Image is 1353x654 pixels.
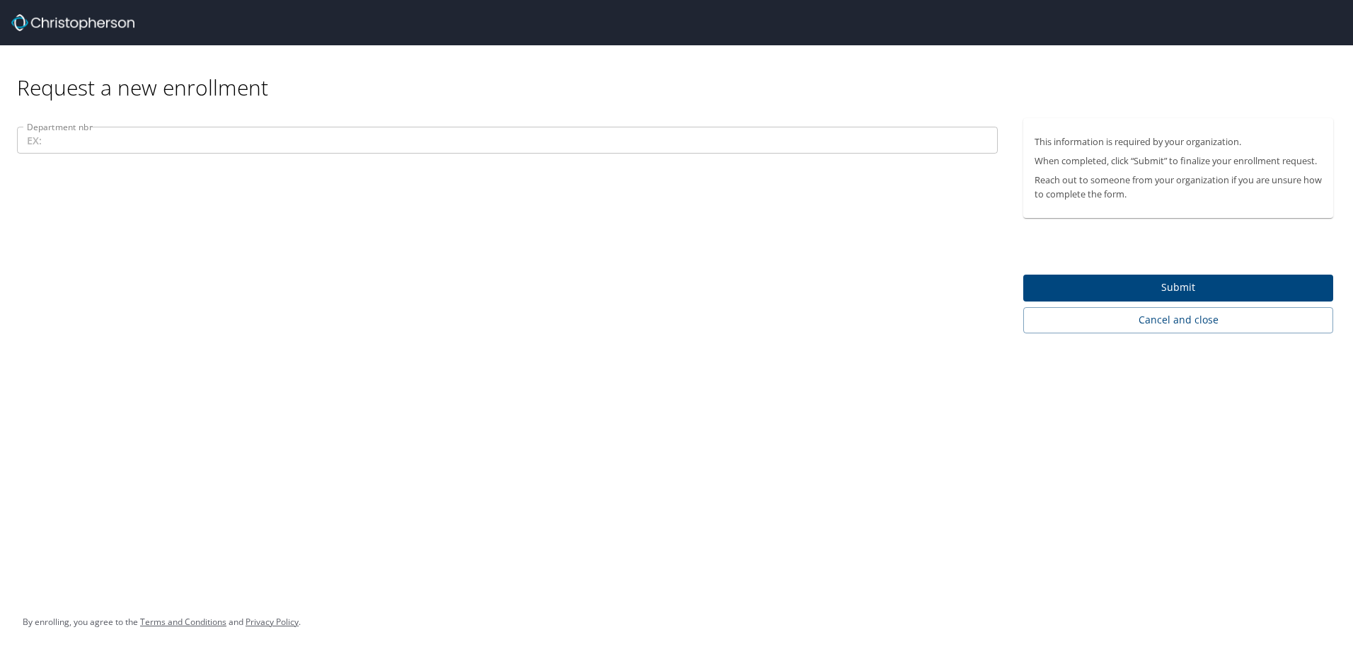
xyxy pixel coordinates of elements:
p: When completed, click “Submit” to finalize your enrollment request. [1035,154,1322,168]
div: By enrolling, you agree to the and . [23,604,301,640]
p: This information is required by your organization. [1035,135,1322,149]
a: Privacy Policy [246,616,299,628]
a: Terms and Conditions [140,616,226,628]
p: Reach out to someone from your organization if you are unsure how to complete the form. [1035,173,1322,200]
img: cbt logo [11,14,134,31]
span: Cancel and close [1035,311,1322,329]
span: Submit [1035,279,1322,297]
button: Cancel and close [1023,307,1333,333]
div: Request a new enrollment [17,45,1345,101]
button: Submit [1023,275,1333,302]
input: EX: [17,127,998,154]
